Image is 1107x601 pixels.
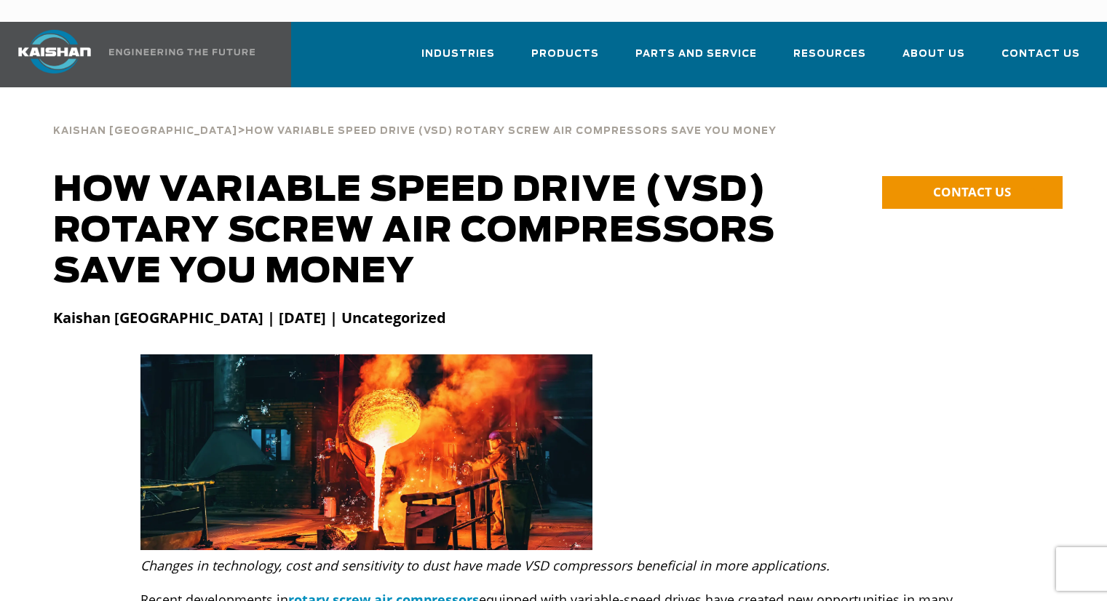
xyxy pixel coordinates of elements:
[53,109,777,143] div: >
[882,176,1063,209] a: CONTACT US
[635,35,757,84] a: Parts and Service
[421,35,495,84] a: Industries
[933,183,1011,200] span: CONTACT US
[53,308,446,327] strong: Kaishan [GEOGRAPHIC_DATA] | [DATE] | Uncategorized
[531,46,599,63] span: Products
[902,46,965,63] span: About Us
[421,46,495,63] span: Industries
[245,124,777,137] a: How Variable Speed Drive (VSD) Rotary Screw Air Compressors Save You Money
[793,35,866,84] a: Resources
[793,46,866,63] span: Resources
[635,46,757,63] span: Parts and Service
[902,35,965,84] a: About Us
[140,557,830,574] em: Changes in technology, cost and sensitivity to dust have made VSD compressors beneficial in more ...
[53,127,237,136] span: Kaishan [GEOGRAPHIC_DATA]
[531,35,599,84] a: Products
[53,170,800,292] h1: How Variable Speed Drive (VSD) Rotary Screw Air Compressors Save You Money
[53,124,237,137] a: Kaishan [GEOGRAPHIC_DATA]
[245,127,777,136] span: How Variable Speed Drive (VSD) Rotary Screw Air Compressors Save You Money
[1001,46,1080,63] span: Contact Us
[109,49,255,55] img: Engineering the future
[1001,35,1080,84] a: Contact Us
[140,354,593,550] img: How Variable Speed Drive (VSD) Rotary Screw Air Compressors Save You Money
